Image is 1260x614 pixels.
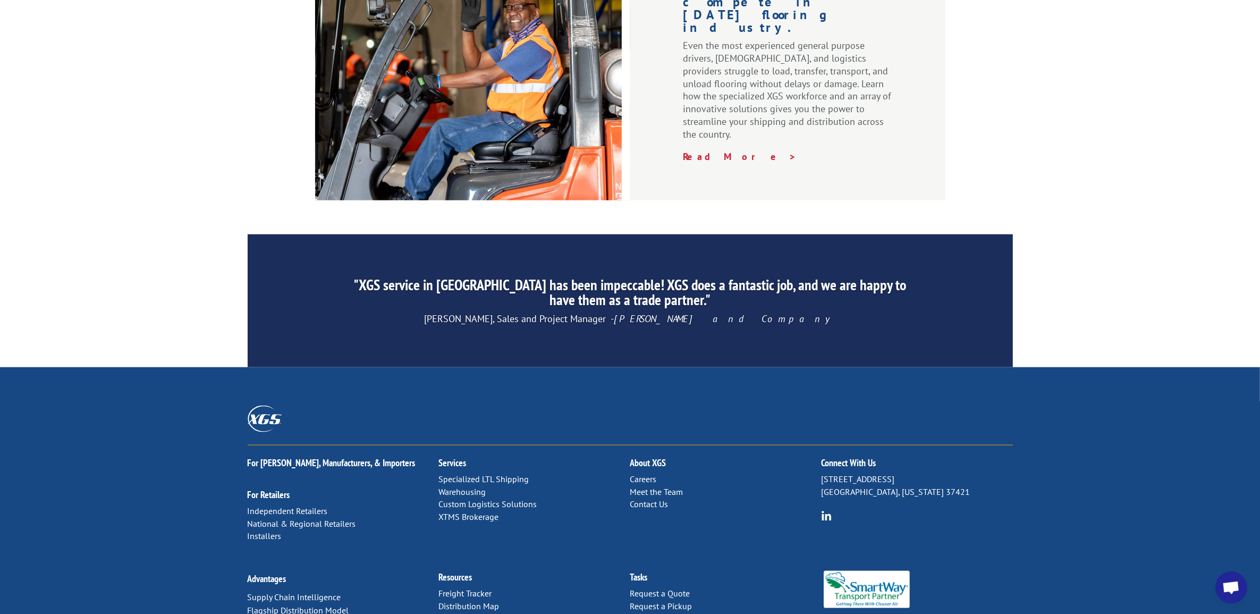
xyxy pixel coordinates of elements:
a: Distribution Map [439,601,500,611]
a: Request a Quote [630,588,690,599]
a: Freight Tracker [439,588,492,599]
a: Supply Chain Intelligence [248,592,341,602]
a: Careers [630,474,657,484]
a: Read More > [683,150,797,163]
p: Even the most experienced general purpose drivers, [DEMOGRAPHIC_DATA], and logistics providers st... [683,39,892,150]
h2: Connect With Us [822,458,1013,473]
a: National & Regional Retailers [248,518,356,529]
em: [PERSON_NAME] and Company [614,313,836,325]
img: group-6 [822,511,832,521]
a: Contact Us [630,499,669,509]
a: Open chat [1215,571,1247,603]
a: Warehousing [439,486,486,497]
p: [STREET_ADDRESS] [GEOGRAPHIC_DATA], [US_STATE] 37421 [822,473,1013,499]
a: Custom Logistics Solutions [439,499,537,509]
a: About XGS [630,457,666,469]
a: Resources [439,571,472,583]
a: For [PERSON_NAME], Manufacturers, & Importers [248,457,416,469]
a: Advantages [248,573,286,585]
a: Meet the Team [630,486,683,497]
span: [PERSON_NAME], Sales and Project Manager - [425,313,836,325]
a: Specialized LTL Shipping [439,474,529,484]
img: XGS_Logos_ALL_2024_All_White [248,406,282,432]
img: Smartway_Logo [822,571,912,608]
a: XTMS Brokerage [439,511,499,522]
h2: "XGS service in [GEOGRAPHIC_DATA] has been impeccable! XGS does a fantastic job, and we are happy... [347,277,912,313]
a: For Retailers [248,489,290,501]
h2: Tasks [630,573,822,587]
a: Services [439,457,467,469]
a: Installers [248,531,282,541]
a: Request a Pickup [630,601,692,611]
a: Independent Retailers [248,506,328,516]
